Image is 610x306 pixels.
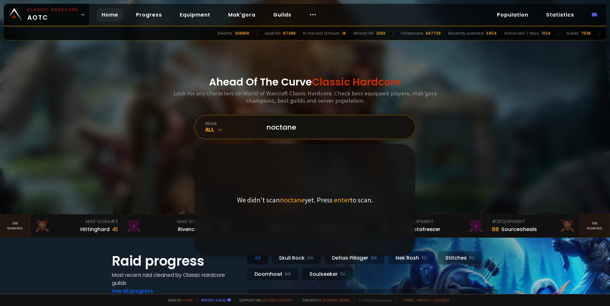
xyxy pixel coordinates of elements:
div: Doomhowl [247,267,299,281]
a: Buy me a coffee [263,298,294,303]
a: Report a bug [201,298,226,303]
span: Made by [164,298,193,303]
a: #2Equipment88Notafreezer [396,214,488,237]
div: Equipment [400,218,484,225]
a: Guilds [268,8,296,21]
div: 88 [492,225,499,234]
div: Rivench [178,225,198,233]
a: Mak'Gora#2Rivench100 [122,214,213,237]
div: Recently scanned [448,31,484,36]
a: Mak'gora [223,8,261,21]
a: Terms [403,298,414,303]
div: 206858 [235,31,249,36]
div: All [247,251,268,265]
small: NA [285,271,291,277]
h1: Raid progress [112,251,239,271]
a: Equipment [175,8,215,21]
span: AOTC [27,7,78,22]
span: enter [334,195,350,204]
small: EU [340,271,346,277]
div: Characters [401,31,423,36]
h4: Most recent raid cleaned by Classic Hardcore guilds [112,271,239,287]
a: Consent [433,298,450,303]
small: NA [307,255,314,261]
small: NA [371,255,377,261]
span: Checkout [298,298,350,303]
a: Statistics [541,8,579,21]
div: Notafreezer [410,225,440,233]
a: Home [97,8,123,21]
div: Skull Rock [271,251,322,265]
span: # 3 [492,218,499,225]
span: noctane [280,195,305,204]
span: # 3 [111,218,118,225]
h1: Ahead Of The Curve [209,74,401,90]
small: EU [469,255,475,261]
div: Equipment [492,218,575,225]
div: 7538 [581,31,591,36]
span: Support me, [235,298,294,303]
div: In the last 12 hours [303,31,340,36]
div: Nek'Rosh [388,251,435,265]
a: [DATE]zgpetri on godDefias Pillager8 /90 [247,289,498,305]
a: Mak'Gora#3Hittinghard41 [30,214,122,237]
div: Mak'Gora [34,218,118,225]
div: 67488 [283,31,295,36]
input: Search a character... [262,116,407,139]
div: Almost 60 [353,31,374,36]
div: Mak'Gora [126,218,209,225]
a: a fan [183,298,193,303]
small: Classic Hardcore [27,7,78,13]
span: Classic Hardcore [312,75,401,89]
a: Progress [131,8,167,21]
a: Population [492,8,533,21]
h3: Look for any characters on World of Warcraft Classic Hardcore. Check best equipped players, mak'g... [171,90,439,104]
span: v. d752d5 - production [354,298,392,303]
div: 11134 [542,31,551,36]
div: 18 [342,31,346,36]
div: Sourceoheals [501,225,537,233]
a: [DOMAIN_NAME] [322,298,350,303]
a: Privacy [417,298,430,303]
div: Deaths [218,31,232,36]
div: 2083 [376,31,385,36]
small: EU [422,255,427,261]
a: Seeranking [579,214,610,237]
div: All [205,126,259,133]
div: Hittinghard [80,225,110,233]
div: 41 [112,225,118,234]
div: Level 60 [265,31,281,36]
div: Soulseeker [302,267,354,281]
a: See all progress [112,287,153,295]
a: Classic HardcoreAOTC [4,4,89,25]
div: Active last 7 days [504,31,539,36]
div: 847739 [426,31,441,36]
div: Defias Pillager [324,251,385,265]
div: Guilds [566,31,579,36]
p: We didn't scan yet. Press to scan. [237,195,373,204]
div: 3454 [486,31,497,36]
a: #3Equipment88Sourceoheals [488,214,579,237]
div: Stitches [437,251,483,265]
div: realm [205,121,259,126]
